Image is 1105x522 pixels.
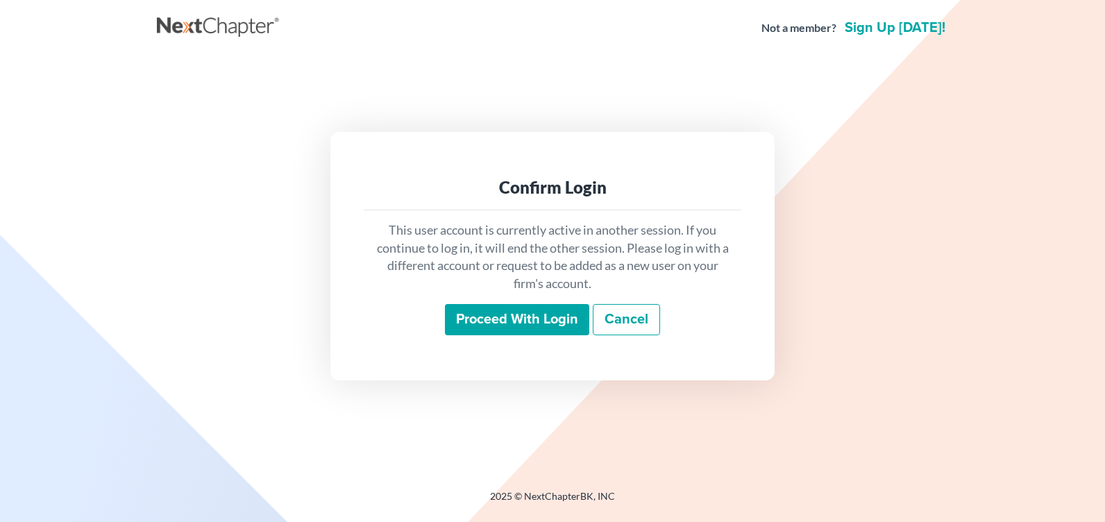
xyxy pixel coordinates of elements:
strong: Not a member? [761,20,836,36]
a: Cancel [593,304,660,336]
a: Sign up [DATE]! [842,21,948,35]
div: Confirm Login [375,176,730,199]
input: Proceed with login [445,304,589,336]
div: 2025 © NextChapterBK, INC [157,489,948,514]
p: This user account is currently active in another session. If you continue to log in, it will end ... [375,221,730,293]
